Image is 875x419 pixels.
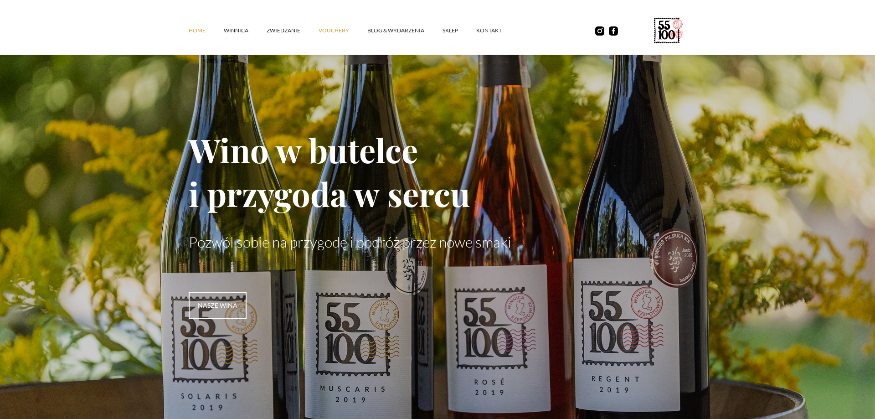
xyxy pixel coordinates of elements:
a: Home [189,17,224,44]
a: nasze wina [189,292,247,319]
a: kontakt [476,17,520,44]
h1: Wino w butelce i przygoda w sercu [189,128,686,215]
a: Blog & Wydarzenia [367,17,443,44]
a: SKLEP [443,17,476,44]
a: ZWIEDZANIE [267,17,319,44]
p: Pozwól sobie na przygodę i podróż przez nowe smaki [189,233,686,251]
a: winnica [224,17,267,44]
a: vouchery [319,17,367,44]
